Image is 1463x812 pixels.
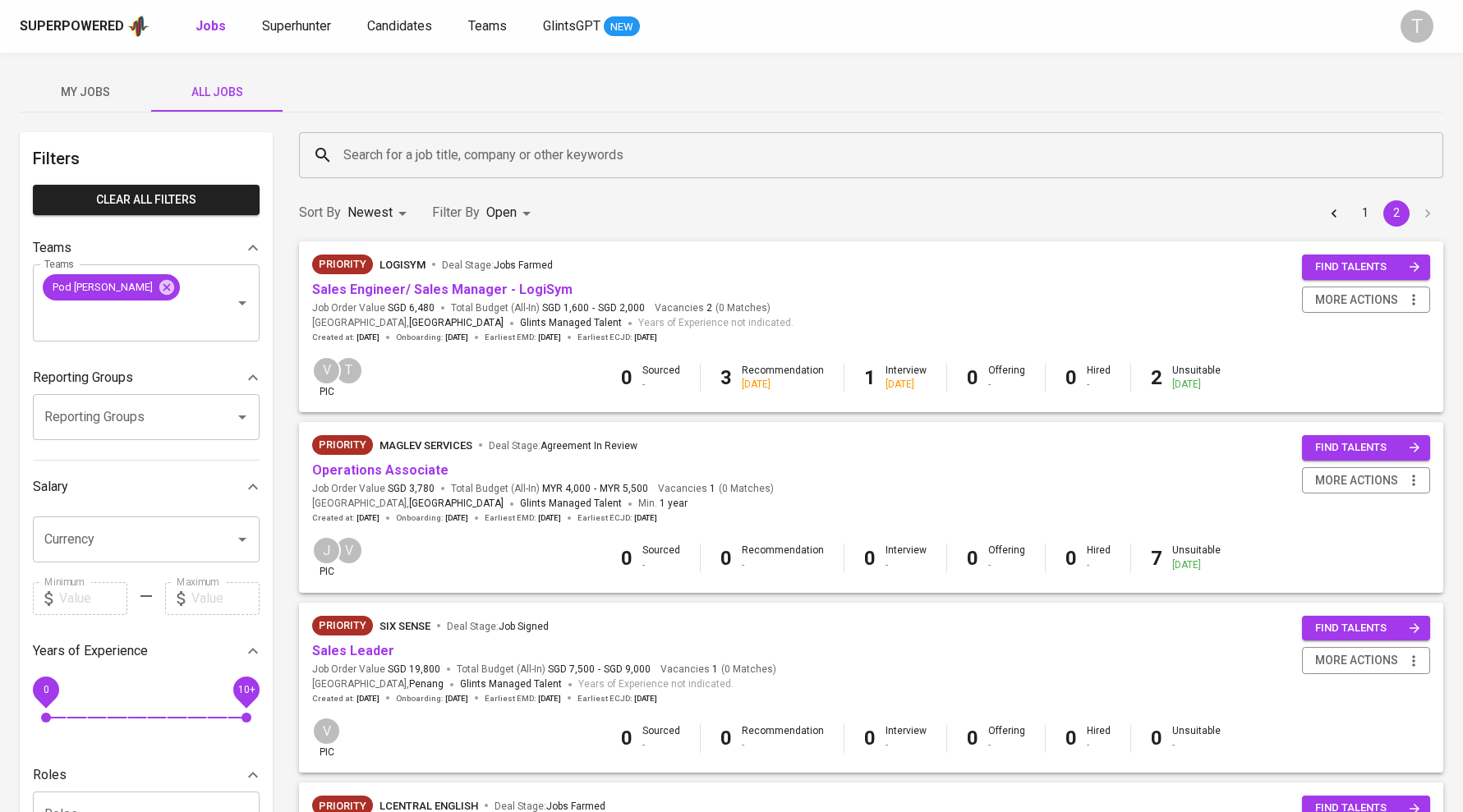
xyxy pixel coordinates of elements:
h6: Filters [33,145,260,172]
p: Sort By [299,203,341,222]
span: Glints Managed Talent [520,317,622,328]
span: Job Order Value [312,301,435,315]
span: [GEOGRAPHIC_DATA] , [312,315,504,332]
span: GlintsGPT [543,18,600,34]
span: Job Order Value [312,663,440,677]
span: Deal Stage : [495,801,605,812]
span: Clear All filters [46,190,246,210]
span: Job Signed [499,621,549,632]
button: Clear All filters [33,185,260,215]
span: SGD 19,800 [388,663,440,677]
b: 0 [621,727,633,750]
div: - [988,738,1025,752]
div: - [1172,738,1221,752]
div: Interview [886,544,927,571]
div: Recommendation [742,544,824,571]
span: Earliest EMD : [485,512,561,524]
b: Jobs [196,18,226,34]
span: - [592,301,595,315]
div: [DATE] [742,378,824,392]
a: Superpoweredapp logo [20,14,150,39]
button: Go to previous page [1321,200,1347,227]
div: V [334,536,363,565]
button: find talents [1302,255,1430,280]
div: - [742,738,824,752]
img: app logo [127,14,150,39]
b: 2 [1151,366,1162,389]
button: Open [231,406,254,429]
div: [DATE] [886,378,927,392]
div: New Job received from Demand Team [312,435,373,455]
p: Newest [347,203,393,222]
div: J [312,536,341,565]
span: [DATE] [538,332,561,343]
span: Years of Experience not indicated. [638,315,794,332]
b: 0 [1151,727,1162,750]
span: [DATE] [357,693,380,704]
span: [DATE] [538,512,561,524]
span: Open [486,204,517,220]
span: Teams [468,18,507,34]
span: more actions [1315,470,1398,491]
p: Filter By [432,203,480,222]
span: Deal Stage : [447,621,549,632]
button: more actions [1302,467,1430,494]
b: 1 [864,366,876,389]
span: Onboarding : [396,693,468,704]
div: - [1087,378,1111,392]
span: Total Budget (All-In) [451,301,645,315]
a: Superhunter [262,16,334,37]
span: All Jobs [161,82,273,103]
div: Sourced [642,544,680,571]
div: Recommendation [742,724,824,752]
div: Salary [33,470,260,503]
span: Glints Managed Talent [460,678,562,690]
span: find talents [1315,619,1420,638]
div: Pod [PERSON_NAME] [43,274,180,300]
div: Sourced [642,364,680,392]
div: - [642,738,680,752]
span: Deal Stage : [489,440,637,452]
button: find talents [1302,616,1430,641]
div: T [1401,10,1433,43]
span: Candidates [367,18,432,34]
b: 0 [967,366,978,389]
span: Onboarding : [396,332,468,343]
span: SGD 1,600 [542,301,589,315]
a: Sales Engineer/ Sales Manager - LogiSym [312,282,573,297]
input: Value [59,582,127,615]
span: Job Order Value [312,482,435,496]
a: Operations Associate [312,462,449,478]
span: Min. [638,498,688,509]
span: LogiSYM [380,259,426,271]
div: - [988,378,1025,392]
button: Go to page 1 [1352,200,1378,227]
span: - [598,663,600,677]
span: Glints Managed Talent [520,498,622,509]
span: 2 [704,301,712,315]
span: MYR 5,500 [600,482,648,496]
div: Teams [33,232,260,264]
span: Deal Stage : [442,259,553,271]
a: GlintsGPT NEW [543,16,640,37]
div: Unsuitable [1172,364,1221,392]
span: SGD 2,000 [598,301,645,315]
button: more actions [1302,287,1430,314]
div: Roles [33,759,260,791]
span: 1 [707,482,715,496]
b: 0 [967,727,978,750]
b: 0 [1065,727,1077,750]
div: Offering [988,724,1025,752]
span: Vacancies ( 0 Matches ) [658,482,774,496]
span: Earliest ECJD : [577,512,657,524]
span: [DATE] [634,512,657,524]
div: [DATE] [1172,558,1221,572]
input: Value [191,582,260,615]
a: Sales Leader [312,643,394,658]
div: - [988,558,1025,572]
span: 1 year [660,498,688,509]
div: - [886,738,927,752]
span: 10+ [237,683,255,695]
a: Teams [468,16,510,37]
button: find talents [1302,435,1430,461]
